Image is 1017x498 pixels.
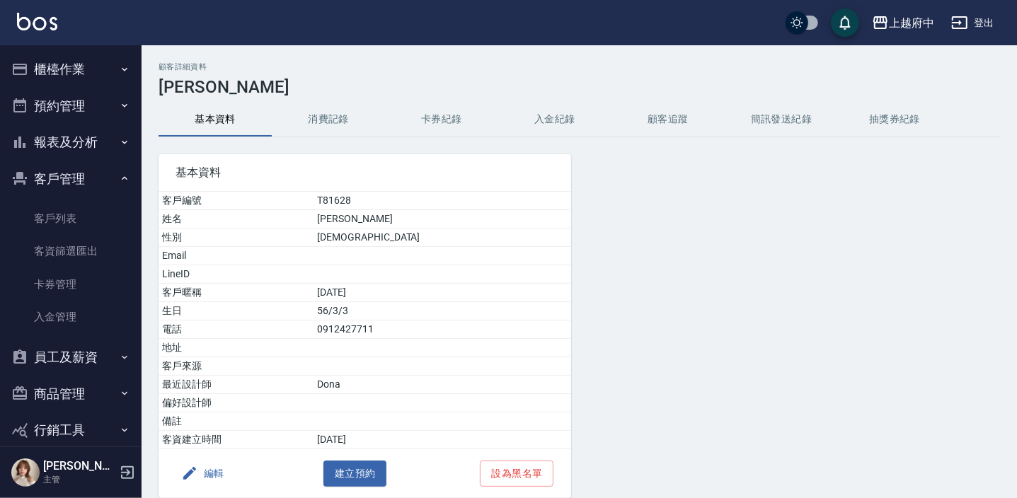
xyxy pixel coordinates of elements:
[6,376,136,412] button: 商品管理
[889,14,934,32] div: 上越府中
[272,103,385,137] button: 消費記錄
[159,228,314,247] td: 性別
[866,8,940,37] button: 上越府中
[6,51,136,88] button: 櫃檯作業
[43,459,115,473] h5: [PERSON_NAME]
[314,376,570,394] td: Dona
[831,8,859,37] button: save
[6,235,136,267] a: 客資篩選匯出
[6,124,136,161] button: 報表及分析
[159,394,314,412] td: 偏好設計師
[725,103,838,137] button: 簡訊發送紀錄
[480,461,553,487] button: 設為黑名單
[314,431,570,449] td: [DATE]
[159,192,314,210] td: 客戶編號
[611,103,725,137] button: 顧客追蹤
[159,62,1000,71] h2: 顧客詳細資料
[498,103,611,137] button: 入金紀錄
[159,412,314,431] td: 備註
[6,202,136,235] a: 客戶列表
[159,77,1000,97] h3: [PERSON_NAME]
[6,161,136,197] button: 客戶管理
[159,265,314,284] td: LineID
[6,268,136,301] a: 卡券管理
[43,473,115,486] p: 主管
[176,166,554,180] span: 基本資料
[314,210,570,228] td: [PERSON_NAME]
[159,357,314,376] td: 客戶來源
[314,192,570,210] td: T81628
[11,458,40,487] img: Person
[159,376,314,394] td: 最近設計師
[6,301,136,333] a: 入金管理
[159,284,314,302] td: 客戶暱稱
[159,320,314,339] td: 電話
[159,431,314,449] td: 客資建立時間
[159,339,314,357] td: 地址
[314,302,570,320] td: 56/3/3
[159,210,314,228] td: 姓名
[17,13,57,30] img: Logo
[159,247,314,265] td: Email
[6,339,136,376] button: 員工及薪資
[314,228,570,247] td: [DEMOGRAPHIC_DATA]
[176,461,230,487] button: 編輯
[946,10,1000,36] button: 登出
[159,302,314,320] td: 生日
[314,320,570,339] td: 0912427711
[6,88,136,124] button: 預約管理
[323,461,387,487] button: 建立預約
[314,284,570,302] td: [DATE]
[159,103,272,137] button: 基本資料
[385,103,498,137] button: 卡券紀錄
[6,412,136,448] button: 行銷工具
[838,103,951,137] button: 抽獎券紀錄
